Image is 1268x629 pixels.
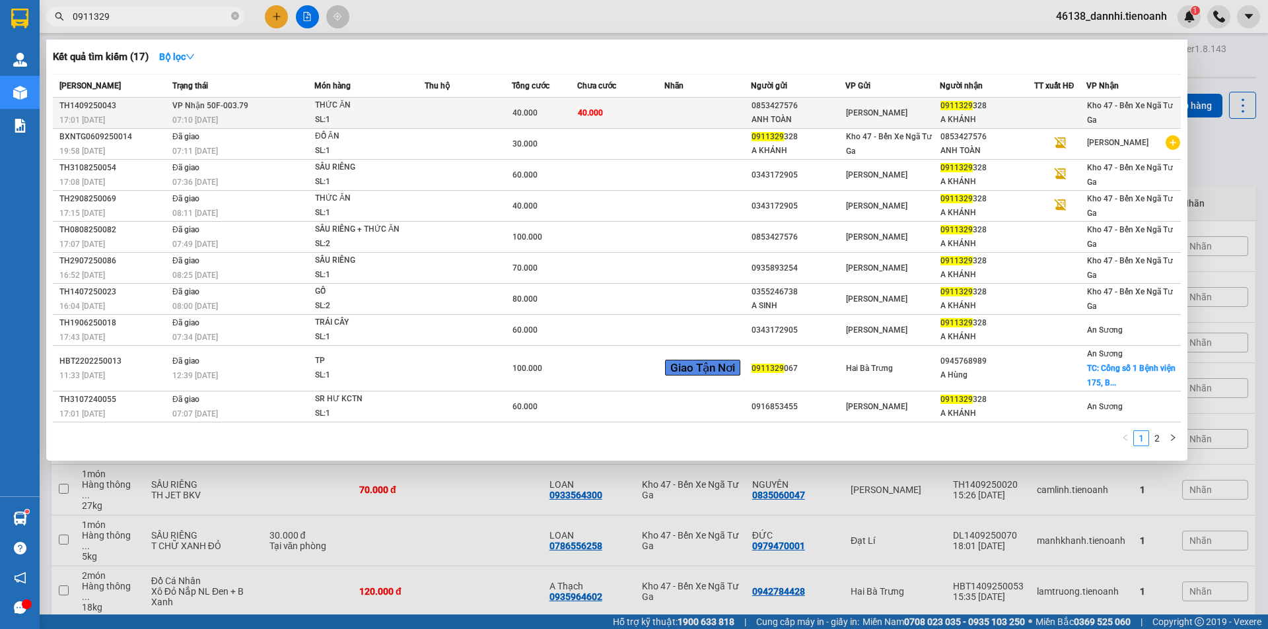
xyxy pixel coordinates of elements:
[59,192,168,206] div: TH2908250069
[1087,225,1173,249] span: Kho 47 - Bến Xe Ngã Tư Ga
[512,81,549,90] span: Tổng cước
[59,99,168,113] div: TH1409250043
[940,285,1034,299] div: 328
[1169,434,1177,442] span: right
[1134,431,1148,446] a: 1
[315,160,414,175] div: SẦU RIÊNG
[752,299,845,313] div: A SINH
[53,50,149,64] h3: Kết quả tìm kiếm ( 17 )
[59,333,105,342] span: 17:43 [DATE]
[512,201,538,211] span: 40.000
[846,364,893,373] span: Hai Bà Trưng
[1087,194,1173,218] span: Kho 47 - Bến Xe Ngã Tư Ga
[172,163,199,172] span: Đã giao
[1087,402,1123,411] span: An Sương
[846,170,907,180] span: [PERSON_NAME]
[940,316,1034,330] div: 328
[59,161,168,175] div: TH3108250054
[578,108,603,117] span: 40.000
[59,285,168,299] div: TH1407250023
[14,601,26,614] span: message
[14,572,26,584] span: notification
[59,316,168,330] div: TH1906250018
[172,256,199,265] span: Đã giao
[845,81,870,90] span: VP Gửi
[1133,430,1149,446] li: 1
[512,170,538,180] span: 60.000
[940,81,983,90] span: Người nhận
[1087,163,1173,187] span: Kho 47 - Bến Xe Ngã Tư Ga
[846,132,932,156] span: Kho 47 - Bến Xe Ngã Tư Ga
[315,113,414,127] div: SL: 1
[315,315,414,330] div: TRÁI CÂY
[172,318,199,327] span: Đã giao
[59,409,105,418] span: 17:01 [DATE]
[172,132,199,141] span: Đã giao
[186,52,195,61] span: down
[1087,256,1173,280] span: Kho 47 - Bến Xe Ngã Tư Ga
[752,230,845,244] div: 0853427576
[940,223,1034,237] div: 328
[172,209,218,218] span: 08:11 [DATE]
[315,392,414,407] div: SR HƯ KCTN
[59,81,121,90] span: [PERSON_NAME]
[752,400,845,414] div: 0916853455
[172,81,208,90] span: Trạng thái
[940,163,973,172] span: 0911329
[315,354,414,368] div: TP
[59,254,168,268] div: TH2907250086
[752,199,845,213] div: 0343172905
[59,354,168,368] div: HBT2202250013
[940,194,973,203] span: 0911329
[512,232,542,242] span: 100.000
[73,9,229,24] input: Tìm tên, số ĐT hoặc mã đơn
[172,302,218,311] span: 08:00 [DATE]
[1121,434,1129,442] span: left
[1165,430,1181,446] li: Next Page
[1087,349,1123,358] span: An Sương
[940,113,1034,127] div: A KHÁNH
[577,81,616,90] span: Chưa cước
[940,393,1034,407] div: 328
[13,119,27,133] img: solution-icon
[315,144,414,158] div: SL: 1
[59,271,105,280] span: 16:52 [DATE]
[172,356,199,366] span: Đã giao
[1150,431,1164,446] a: 2
[13,512,27,525] img: warehouse-icon
[1165,430,1181,446] button: right
[59,116,105,125] span: 17:01 [DATE]
[940,225,973,234] span: 0911329
[59,147,105,156] span: 19:58 [DATE]
[59,209,105,218] span: 17:15 [DATE]
[846,263,907,273] span: [PERSON_NAME]
[940,175,1034,189] div: A KHÁNH
[315,368,414,383] div: SL: 1
[940,254,1034,268] div: 328
[59,371,105,380] span: 11:33 [DATE]
[512,263,538,273] span: 70.000
[315,98,414,113] div: THỨC ĂN
[25,510,29,513] sup: 1
[846,294,907,304] span: [PERSON_NAME]
[314,81,351,90] span: Món hàng
[940,206,1034,220] div: A KHÁNH
[751,81,787,90] span: Người gửi
[512,402,538,411] span: 60.000
[55,12,64,21] span: search
[752,132,784,141] span: 0911329
[172,287,199,296] span: Đã giao
[1087,287,1173,311] span: Kho 47 - Bến Xe Ngã Tư Ga
[172,116,218,125] span: 07:10 [DATE]
[1117,430,1133,446] button: left
[315,237,414,251] div: SL: 2
[149,46,205,67] button: Bộ lọcdown
[940,318,973,327] span: 0911329
[172,395,199,404] span: Đã giao
[315,206,414,220] div: SL: 1
[846,201,907,211] span: [PERSON_NAME]
[940,299,1034,313] div: A KHÁNH
[940,130,1034,144] div: 0853427576
[1087,364,1176,387] span: TC: Cổng số 1 Bệnh viện 175, B...
[752,168,845,182] div: 0343172905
